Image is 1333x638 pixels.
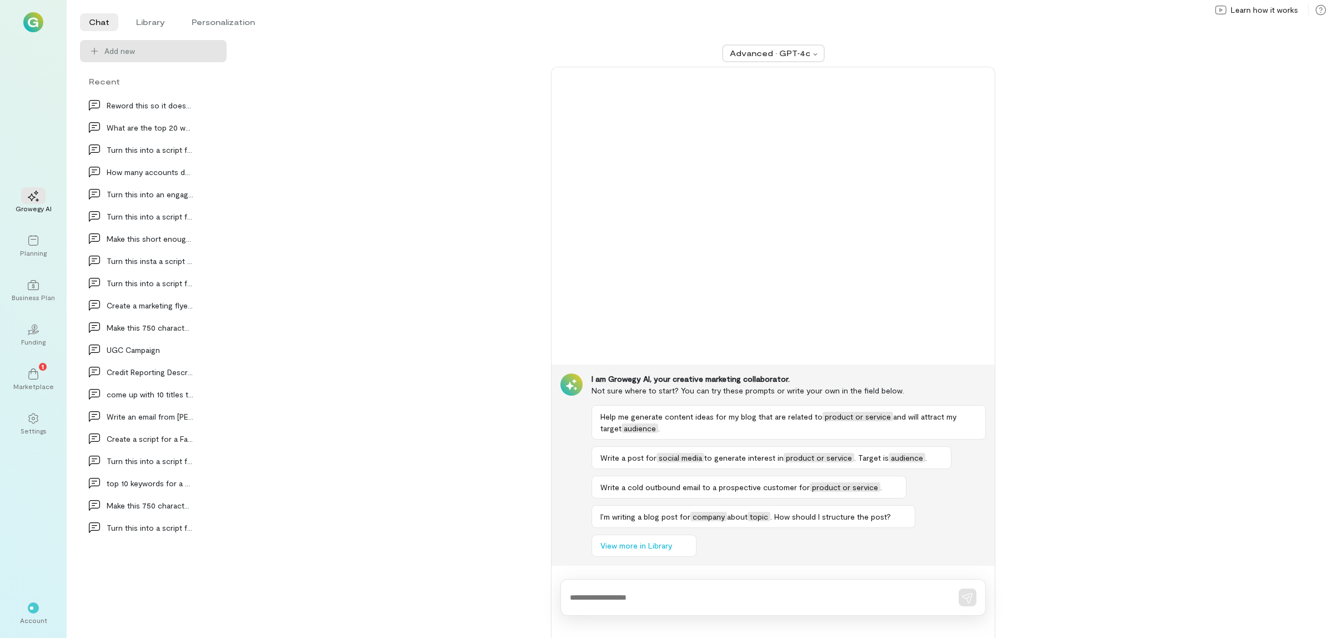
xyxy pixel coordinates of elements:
span: product or service [823,412,893,421]
div: Turn this insta a script for an instagram reel:… [107,255,193,267]
span: . How should I structure the post? [770,512,891,521]
a: Planning [13,226,53,266]
span: audience [889,453,925,462]
div: come up with 10 titles that say: Journey Towards… [107,388,193,400]
button: Help me generate content ideas for my blog that are related toproduct or serviceand will attract ... [592,405,986,440]
div: What are the top 20 ways small business owners ca… [107,122,193,133]
div: UGC Campaign [107,344,193,356]
div: Not sure where to start? You can try these prompts or write your own in the field below. [592,385,986,396]
span: I’m writing a blog post for [600,512,690,521]
button: Write a cold outbound email to a prospective customer forproduct or service. [592,476,906,499]
div: Funding [21,337,46,346]
div: Business Plan [12,293,55,302]
div: Credit Reporting Descrepancies [107,366,193,378]
div: Turn this into a script for a facebook reel. Mak… [107,455,193,467]
li: Personalization [183,13,264,31]
span: View more in Library [600,540,672,551]
span: Learn how it works [1231,4,1298,16]
button: View more in Library [592,535,696,557]
div: Marketplace [13,382,54,391]
div: Make this short enough for a quarter page flyer:… [107,233,193,245]
span: to generate interest in [704,453,784,462]
span: social media [657,453,704,462]
div: top 10 keywords for a mobile notary service [107,477,193,489]
div: Make this 750 characters or less: Paying Before… [107,322,193,333]
div: Turn this into a script for a facebook reel: Cur… [107,144,193,156]
span: company [690,512,727,521]
a: Growegy AI [13,182,53,222]
div: Account [20,616,47,625]
div: I am Growegy AI, your creative marketing collaborator. [592,373,986,385]
span: product or service [784,453,854,462]
button: I’m writing a blog post forcompanyabouttopic. How should I structure the post? [592,505,915,528]
span: topic [748,512,770,521]
span: audience [622,423,658,433]
div: Turn this into a script for a facebook reel: Wha… [107,277,193,289]
span: about [727,512,748,521]
div: Make this 750 characters or LESS: Big Shout-out… [107,500,193,511]
div: Create a marketing flyer for the company Re-Leash… [107,300,193,311]
div: Advanced · GPT‑4o [730,48,810,59]
span: Write a post for [600,453,657,462]
a: Settings [13,404,53,444]
a: Business Plan [13,271,53,311]
li: Chat [80,13,118,31]
div: How many accounts do I need to build a business c… [107,166,193,178]
a: Funding [13,315,53,355]
span: . [925,453,927,462]
div: Turn this into a script for a compelling and educ… [107,522,193,534]
div: Turn this into an engaging script for a social me… [107,188,193,200]
div: Turn this into a script for an Instagram Reel: W… [107,211,193,222]
span: Write a cold outbound email to a prospective customer for [600,482,810,492]
div: Planning [20,248,47,257]
button: Write a post forsocial mediato generate interest inproduct or service. Target isaudience. [592,446,951,469]
span: 1 [42,361,44,371]
div: Write an email from [PERSON_NAME] Twist, Customer Success… [107,411,193,422]
span: Add new [104,46,135,57]
div: Growegy AI [16,204,52,213]
div: Settings [21,426,47,435]
span: Help me generate content ideas for my blog that are related to [600,412,823,421]
span: product or service [810,482,880,492]
li: Library [127,13,174,31]
span: . [658,423,660,433]
div: Create a script for a Facebook Reel. Make the sc… [107,433,193,445]
div: Recent [80,76,227,87]
span: . [880,482,882,492]
div: Reword this so it doesn't get flagged by google:… [107,99,193,111]
a: Marketplace [13,360,53,400]
span: . Target is [854,453,889,462]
